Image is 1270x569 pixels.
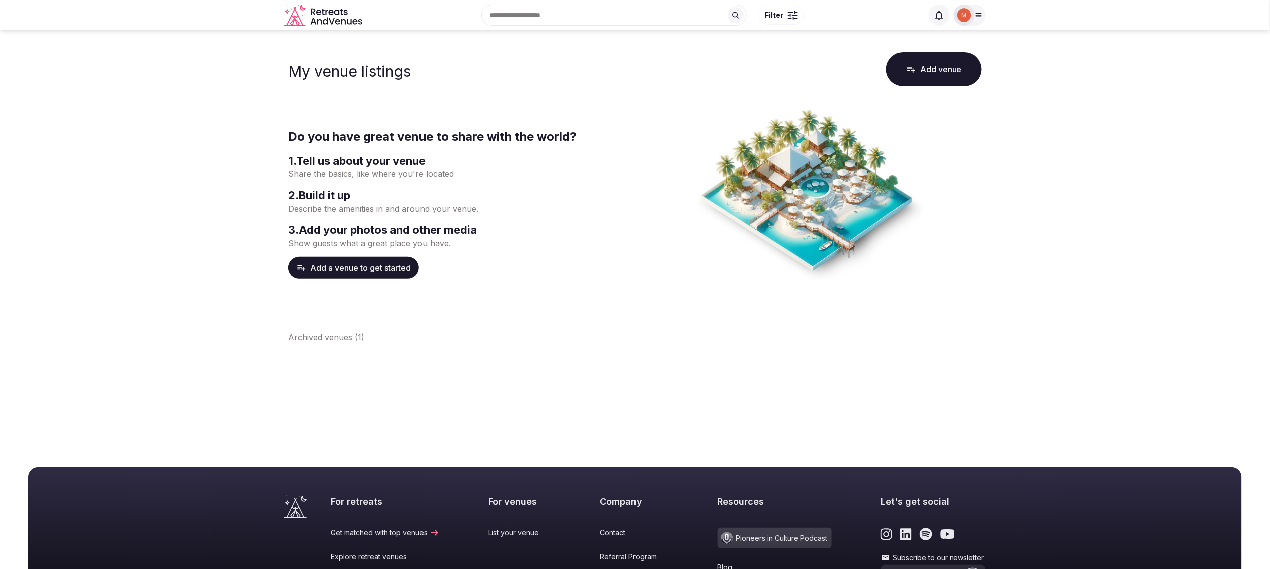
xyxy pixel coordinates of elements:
a: List your venue [489,528,551,538]
a: Link to the retreats and venues Instagram page [881,528,892,541]
h2: For retreats [331,495,440,508]
button: Archived venues (1) [288,331,364,343]
h1: My venue listings [288,62,411,80]
a: Explore retreat venues [331,552,440,562]
a: Link to the retreats and venues LinkedIn page [900,528,912,541]
p: Describe the amenities in and around your venue. [288,203,631,214]
h2: Do you have great venue to share with the world? [288,128,631,145]
a: Link to the retreats and venues Youtube page [940,528,955,541]
h2: For venues [489,495,551,508]
button: Filter [759,6,804,25]
a: Get matched with top venues [331,528,440,538]
span: Filter [765,10,784,20]
a: Visit the homepage [284,4,364,27]
p: Share the basics, like where you're located [288,168,631,179]
button: Add venue [886,52,982,86]
h2: Resources [718,495,832,508]
a: Link to the retreats and venues Spotify page [920,528,932,541]
h3: 3 . Add your photos and other media [288,222,631,238]
h2: Let's get social [881,495,986,508]
p: Show guests what a great place you have. [288,238,631,249]
a: Contact [600,528,669,538]
h3: 2 . Build it up [288,188,631,203]
a: Visit the homepage [284,495,307,518]
h2: Company [600,495,669,508]
button: Add a venue to get started [288,257,419,279]
svg: Retreats and Venues company logo [284,4,364,27]
img: miaceralde-7371 [957,8,971,22]
a: Referral Program [600,552,669,562]
a: Pioneers in Culture Podcast [718,528,832,548]
img: Create venue [698,108,923,280]
label: Subscribe to our newsletter [881,553,986,563]
h3: 1 . Tell us about your venue [288,153,631,169]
